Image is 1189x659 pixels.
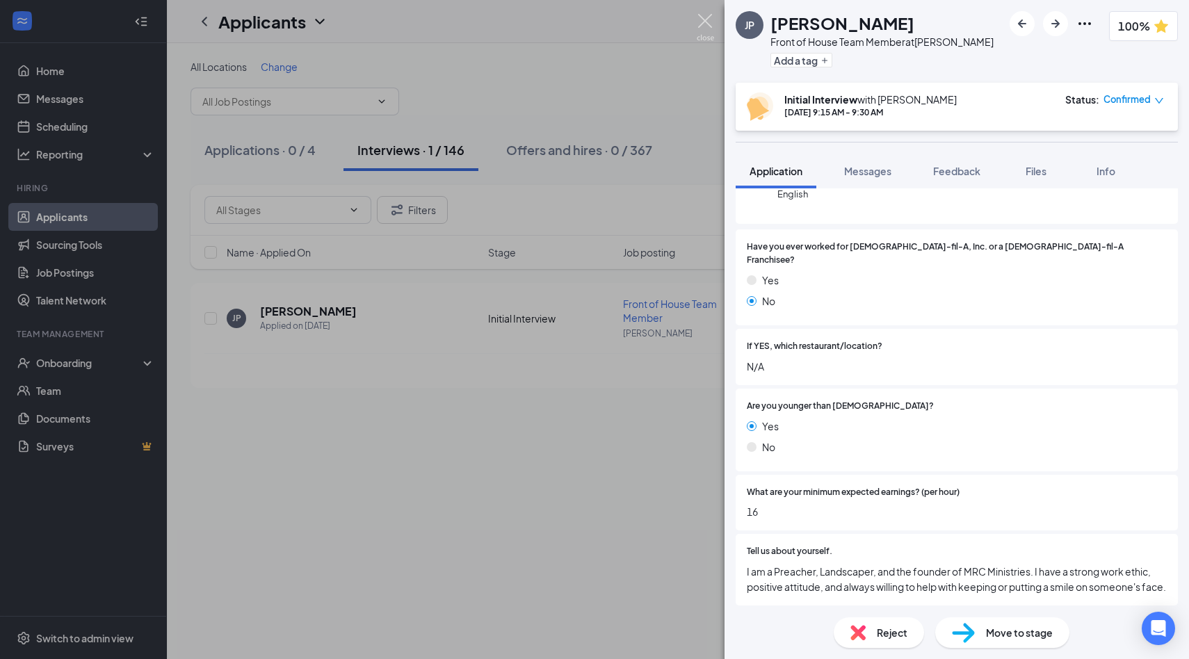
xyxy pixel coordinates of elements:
button: ArrowLeftNew [1010,11,1035,36]
span: Messages [844,165,891,177]
div: Status : [1065,92,1099,106]
span: English [777,187,864,201]
div: with [PERSON_NAME] [784,92,957,106]
span: down [1154,96,1164,106]
span: Are you younger than [DEMOGRAPHIC_DATA]? [747,400,934,413]
span: Application [750,165,802,177]
span: No [762,439,775,455]
div: Open Intercom Messenger [1142,612,1175,645]
svg: ArrowLeftNew [1014,15,1030,32]
span: Info [1097,165,1115,177]
div: [DATE] 9:15 AM - 9:30 AM [784,106,957,118]
span: If YES, which restaurant/location? [747,340,882,353]
svg: Plus [820,56,829,65]
div: Front of House Team Member at [PERSON_NAME] [770,35,994,49]
span: 100% [1118,17,1150,35]
span: What are your minimum expected earnings? (per hour) [747,486,960,499]
svg: Ellipses [1076,15,1093,32]
div: JP [745,18,754,32]
span: Yes [762,418,779,434]
span: Files [1026,165,1046,177]
span: 16 [747,504,1167,519]
button: ArrowRight [1043,11,1068,36]
span: Confirmed [1103,92,1151,106]
button: PlusAdd a tag [770,53,832,67]
span: Move to stage [986,625,1053,640]
span: Reject [877,625,907,640]
span: No [762,293,775,309]
b: Initial Interview [784,93,857,106]
span: Tell us about yourself. [747,545,832,558]
span: Yes [762,272,779,288]
h1: [PERSON_NAME] [770,11,914,35]
svg: ArrowRight [1047,15,1064,32]
span: N/A [747,359,1167,374]
span: Have you ever worked for [DEMOGRAPHIC_DATA]-fil-A, Inc. or a [DEMOGRAPHIC_DATA]-fil-A Franchisee? [747,241,1167,267]
span: Feedback [933,165,980,177]
span: I am a Preacher, Landscaper, and the founder of MRC Ministries. I have a strong work ethic, posit... [747,564,1167,594]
